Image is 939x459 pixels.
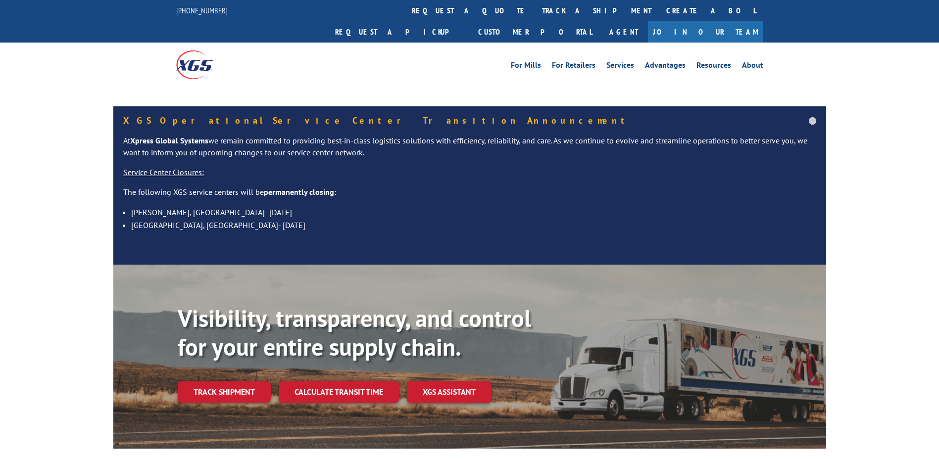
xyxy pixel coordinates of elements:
[130,136,208,145] strong: Xpress Global Systems
[511,61,541,72] a: For Mills
[328,21,471,43] a: Request a pickup
[264,187,334,197] strong: permanently closing
[696,61,731,72] a: Resources
[407,381,492,403] a: XGS ASSISTANT
[123,167,204,177] u: Service Center Closures:
[606,61,634,72] a: Services
[279,381,399,403] a: Calculate transit time
[742,61,763,72] a: About
[131,219,816,231] li: [GEOGRAPHIC_DATA], [GEOGRAPHIC_DATA]- [DATE]
[178,303,531,362] b: Visibility, transparency, and control for your entire supply chain.
[552,61,595,72] a: For Retailers
[645,61,686,72] a: Advantages
[178,381,271,402] a: Track shipment
[131,206,816,219] li: [PERSON_NAME], [GEOGRAPHIC_DATA]- [DATE]
[123,186,816,206] p: The following XGS service centers will be :
[648,21,763,43] a: Join Our Team
[471,21,599,43] a: Customer Portal
[176,5,228,15] a: [PHONE_NUMBER]
[123,116,816,125] h5: XGS Operational Service Center Transition Announcement
[599,21,648,43] a: Agent
[123,135,816,167] p: At we remain committed to providing best-in-class logistics solutions with efficiency, reliabilit...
